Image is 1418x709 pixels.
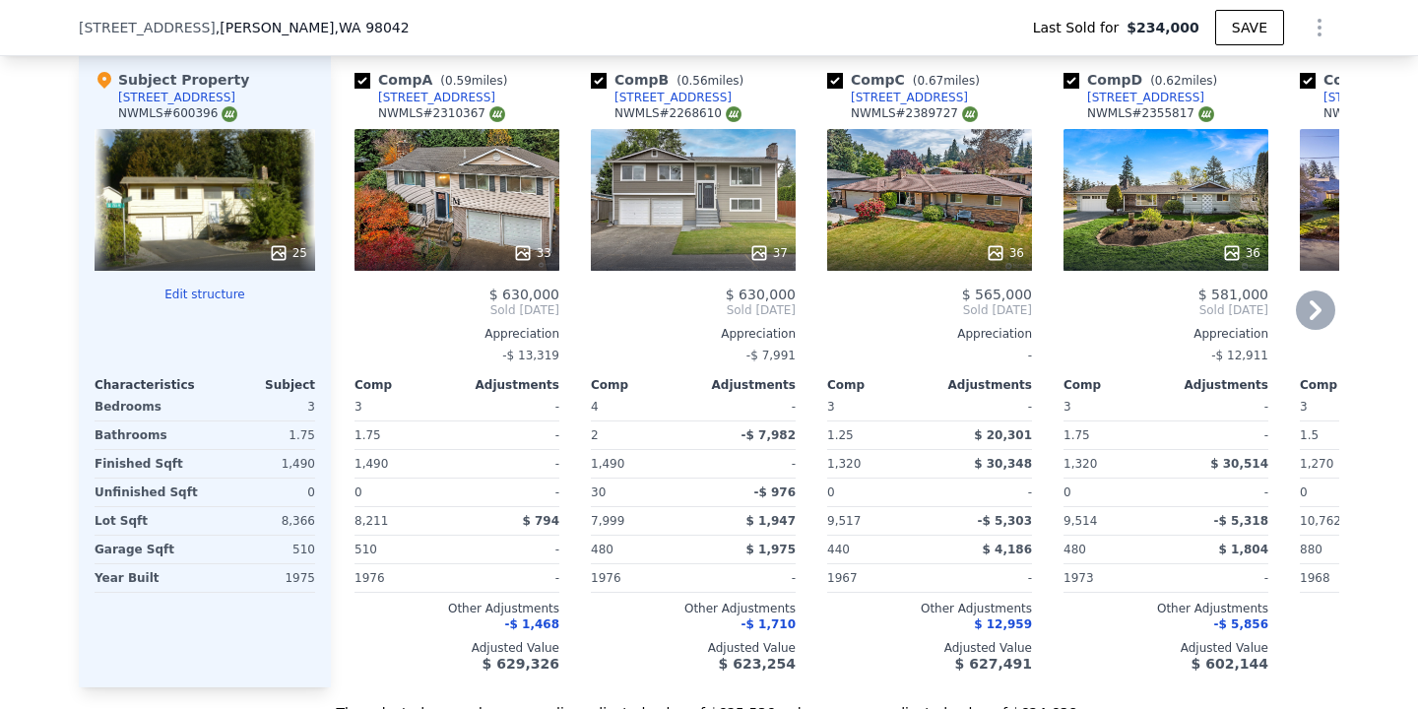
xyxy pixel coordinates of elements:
[827,377,930,393] div: Comp
[681,74,708,88] span: 0.56
[591,457,624,471] span: 1,490
[461,536,559,563] div: -
[461,421,559,449] div: -
[974,428,1032,442] span: $ 20,301
[1063,377,1166,393] div: Comp
[669,74,751,88] span: ( miles)
[827,421,926,449] div: 1.25
[591,400,599,414] span: 4
[354,400,362,414] span: 3
[1063,640,1268,656] div: Adjusted Value
[827,90,968,105] a: [STREET_ADDRESS]
[209,564,315,592] div: 1975
[354,457,388,471] span: 1,490
[489,287,559,302] span: $ 630,000
[1033,18,1128,37] span: Last Sold for
[934,393,1032,420] div: -
[827,326,1032,342] div: Appreciation
[827,543,850,556] span: 440
[209,450,315,478] div: 1,490
[205,377,315,393] div: Subject
[1087,105,1214,122] div: NWMLS # 2355817
[827,342,1032,369] div: -
[1170,393,1268,420] div: -
[505,617,559,631] span: -$ 1,468
[1063,70,1225,90] div: Comp D
[1063,543,1086,556] span: 480
[1300,457,1333,471] span: 1,270
[962,287,1032,302] span: $ 565,000
[1170,421,1268,449] div: -
[1063,485,1071,499] span: 0
[95,70,249,90] div: Subject Property
[827,70,988,90] div: Comp C
[1215,10,1284,45] button: SAVE
[827,640,1032,656] div: Adjusted Value
[827,514,861,528] span: 9,517
[378,105,505,122] div: NWMLS # 2310367
[378,90,495,105] div: [STREET_ADDRESS]
[1170,479,1268,506] div: -
[209,479,315,506] div: 0
[1214,617,1268,631] span: -$ 5,856
[216,18,410,37] span: , [PERSON_NAME]
[354,421,453,449] div: 1.75
[983,543,1032,556] span: $ 4,186
[1300,421,1398,449] div: 1.5
[522,514,559,528] span: $ 794
[1170,564,1268,592] div: -
[79,18,216,37] span: [STREET_ADDRESS]
[1222,243,1260,263] div: 36
[354,302,559,318] span: Sold [DATE]
[95,287,315,302] button: Edit structure
[986,243,1024,263] div: 36
[1127,18,1199,37] span: $234,000
[354,326,559,342] div: Appreciation
[851,105,978,122] div: NWMLS # 2389727
[335,20,410,35] span: , WA 98042
[905,74,988,88] span: ( miles)
[1214,514,1268,528] span: -$ 5,318
[591,514,624,528] span: 7,999
[95,393,201,420] div: Bedrooms
[591,640,796,656] div: Adjusted Value
[1300,8,1339,47] button: Show Options
[354,543,377,556] span: 510
[1300,485,1308,499] span: 0
[354,564,453,592] div: 1976
[1063,326,1268,342] div: Appreciation
[746,514,796,528] span: $ 1,947
[432,74,515,88] span: ( miles)
[445,74,472,88] span: 0.59
[591,302,796,318] span: Sold [DATE]
[591,601,796,616] div: Other Adjustments
[726,287,796,302] span: $ 630,000
[974,617,1032,631] span: $ 12,959
[1063,457,1097,471] span: 1,320
[1063,302,1268,318] span: Sold [DATE]
[209,421,315,449] div: 1.75
[1300,514,1341,528] span: 10,762
[1063,90,1204,105] a: [STREET_ADDRESS]
[753,485,796,499] span: -$ 976
[978,514,1032,528] span: -$ 5,303
[827,485,835,499] span: 0
[489,106,505,122] img: NWMLS Logo
[354,640,559,656] div: Adjusted Value
[461,393,559,420] div: -
[1211,349,1268,362] span: -$ 12,911
[614,105,741,122] div: NWMLS # 2268610
[1300,543,1322,556] span: 880
[827,302,1032,318] span: Sold [DATE]
[354,601,559,616] div: Other Adjustments
[95,564,201,592] div: Year Built
[726,106,741,122] img: NWMLS Logo
[502,349,559,362] span: -$ 13,319
[697,393,796,420] div: -
[697,564,796,592] div: -
[746,543,796,556] span: $ 1,975
[461,479,559,506] div: -
[917,74,943,88] span: 0.67
[1063,421,1162,449] div: 1.75
[1063,400,1071,414] span: 3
